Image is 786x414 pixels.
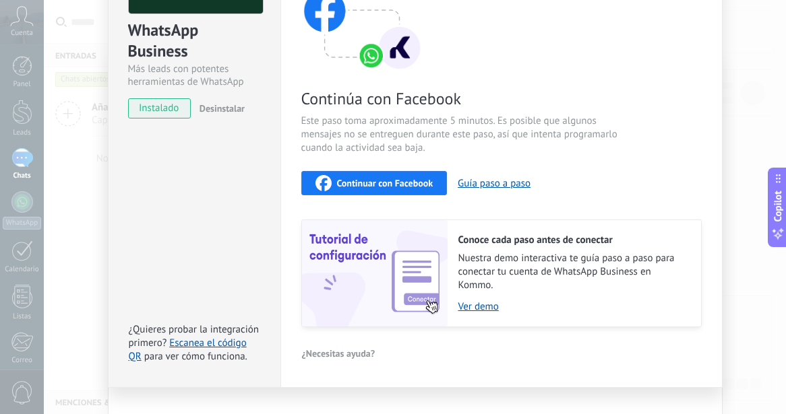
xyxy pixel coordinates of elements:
[129,323,260,349] span: ¿Quieres probar la integración primero?
[458,234,688,246] h2: Conoce cada paso antes de conectar
[194,98,245,118] button: Desinstalar
[129,98,190,118] span: instalado
[301,88,622,109] span: Continúa con Facebook
[458,300,688,313] a: Ver demo
[337,178,433,188] span: Continuar con Facebook
[771,191,785,221] span: Copilot
[301,171,448,195] button: Continuar con Facebook
[129,337,247,363] a: Escanea el código QR
[458,252,688,292] span: Nuestra demo interactiva te guía paso a paso para conectar tu cuenta de WhatsApp Business en Kommo.
[301,114,622,155] span: Este paso toma aproximadamente 5 minutos. Es posible que algunos mensajes no se entreguen durante...
[458,177,531,190] button: Guía paso a paso
[128,20,261,63] div: WhatsApp Business
[128,63,261,88] div: Más leads con potentes herramientas de WhatsApp
[200,102,245,114] span: Desinstalar
[301,343,376,364] button: ¿Necesitas ayuda?
[302,349,375,358] span: ¿Necesitas ayuda?
[144,350,247,363] span: para ver cómo funciona.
